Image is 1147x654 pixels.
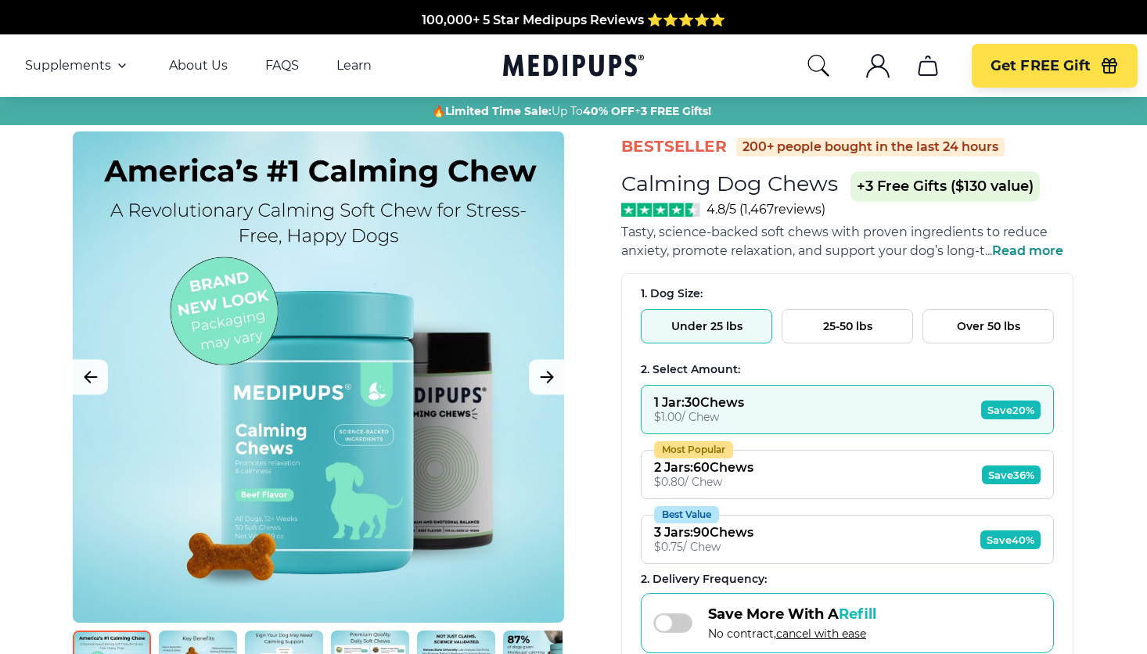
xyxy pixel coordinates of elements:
div: $ 0.75 / Chew [654,540,753,554]
span: Tasty, science-backed soft chews with proven ingredients to reduce [621,225,1048,239]
span: anxiety, promote relaxation, and support your dog’s long-t [621,243,985,258]
a: Medipups [503,51,644,83]
button: search [806,53,831,78]
div: 3 Jars : 90 Chews [654,525,753,540]
div: 2 Jars : 60 Chews [654,460,753,475]
button: Over 50 lbs [922,309,1054,343]
div: 1. Dog Size: [641,286,1054,301]
span: Refill [839,605,876,623]
button: 1 Jar:30Chews$1.00/ ChewSave20% [641,385,1054,434]
span: 4.8/5 ( 1,467 reviews) [707,202,825,217]
div: 1 Jar : 30 Chews [654,395,744,410]
span: 🔥 Up To + [432,103,711,119]
span: No contract, [708,627,876,641]
button: Supplements [25,56,131,75]
h1: Calming Dog Chews [621,171,838,196]
button: Best Value3 Jars:90Chews$0.75/ ChewSave40% [641,515,1054,564]
div: 2. Select Amount: [641,362,1054,377]
button: Most Popular2 Jars:60Chews$0.80/ ChewSave36% [641,450,1054,499]
span: Save 20% [981,401,1041,419]
div: $ 1.00 / Chew [654,410,744,424]
span: 2 . Delivery Frequency: [641,572,767,586]
a: About Us [169,58,228,74]
span: Save More With A [708,605,876,623]
span: BestSeller [621,136,727,157]
div: Most Popular [654,441,733,458]
span: Get FREE Gift [991,57,1091,75]
button: Get FREE Gift [972,44,1138,88]
button: 25-50 lbs [782,309,913,343]
span: 100,000+ 5 Star Medipups Reviews ⭐️⭐️⭐️⭐️⭐️ [422,10,725,25]
div: Best Value [654,506,719,523]
span: Supplements [25,58,111,74]
div: $ 0.80 / Chew [654,475,753,489]
span: Made In The [GEOGRAPHIC_DATA] from domestic & globally sourced ingredients [314,29,834,44]
span: cancel with ease [776,627,866,641]
a: FAQS [265,58,299,74]
button: Previous Image [73,360,108,395]
button: cart [909,47,947,84]
span: +3 Free Gifts ($130 value) [850,171,1040,202]
button: account [859,47,897,84]
button: Next Image [529,360,564,395]
button: Under 25 lbs [641,309,772,343]
span: Save 36% [982,465,1041,484]
a: Learn [336,58,372,74]
span: Read more [992,243,1063,258]
div: 200+ people bought in the last 24 hours [736,138,1005,156]
span: ... [985,243,1063,258]
img: Stars - 4.8 [621,203,700,217]
span: Save 40% [980,530,1041,549]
